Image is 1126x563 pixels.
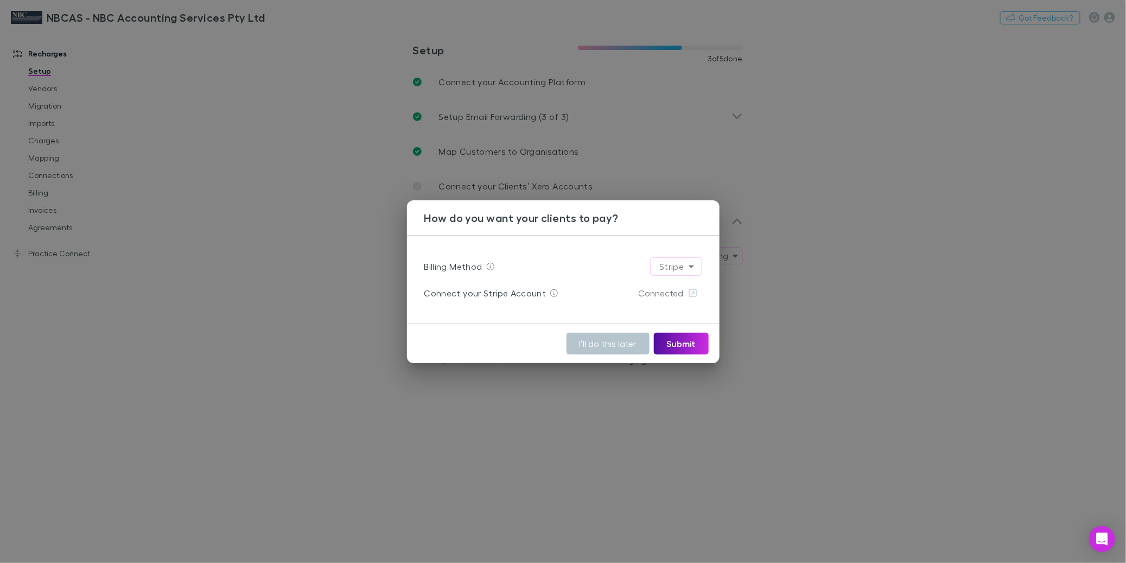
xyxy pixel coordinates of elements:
[654,333,709,355] button: Submit
[424,260,482,273] p: Billing Method
[1089,526,1115,552] div: Open Intercom Messenger
[424,287,546,300] p: Connect your Stripe Account
[567,333,650,355] button: I’ll do this later
[639,284,684,302] span: Connected
[651,258,701,275] div: Stripe
[424,211,720,224] h3: How do you want your clients to pay?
